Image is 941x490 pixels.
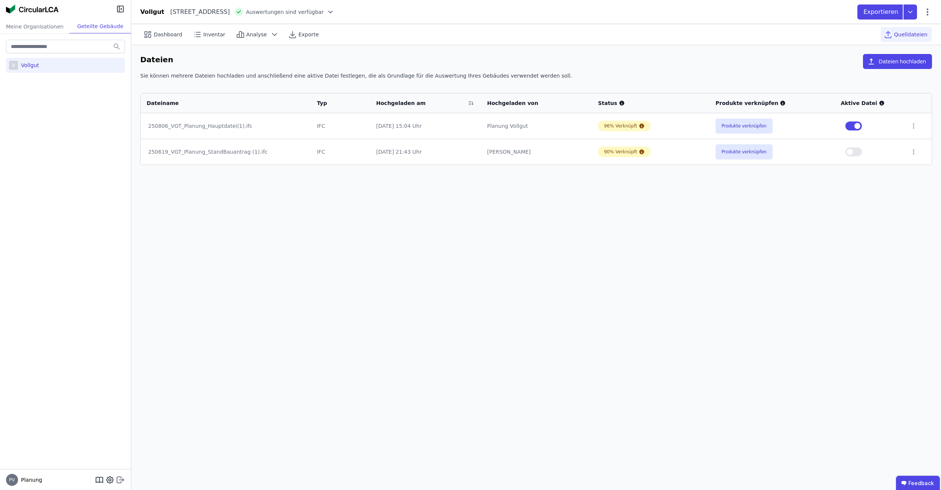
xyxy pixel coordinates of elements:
span: PV [9,478,15,482]
div: Sie können mehrere Dateien hochladen und anschließend eine aktive Datei festlegen, die als Grundl... [140,72,932,85]
span: Analyse [246,31,267,38]
h6: Dateien [140,54,173,66]
div: V [9,61,18,70]
div: IFC [317,148,364,156]
div: Status [598,99,703,107]
p: Exportieren [863,7,900,16]
button: Produkte verknüpfen [716,118,773,133]
div: Vollgut [18,61,39,69]
button: Dateien hochladen [863,54,932,69]
div: [DATE] 21:43 Uhr [376,148,475,156]
div: [DATE] 15:04 Uhr [376,122,475,130]
div: IFC [317,122,364,130]
div: Typ [317,99,355,107]
span: Auswertungen sind verfügbar [246,8,324,16]
span: Exporte [299,31,319,38]
span: Quelldateien [894,31,927,38]
div: [STREET_ADDRESS] [164,7,230,16]
div: Dateiname [147,99,295,107]
div: Produkte verknüpfen [716,99,829,107]
span: Planung [18,476,42,484]
div: Hochgeladen am [376,99,465,107]
div: Aktive Datei [841,99,899,107]
div: Vollgut [140,7,164,16]
div: 90% Verknüpft [604,149,637,155]
div: [PERSON_NAME] [487,148,586,156]
div: Hochgeladen von [487,99,576,107]
span: Dashboard [154,31,182,38]
div: 250806_VGT_Planung_Hauptdatei(1).ifc [148,122,303,130]
span: Inventar [203,31,225,38]
div: Geteilte Gebäude [69,19,131,33]
div: 250619_VGT_Planung_StandBauantrag (1).ifc [148,148,303,156]
button: Produkte verknüpfen [716,144,773,159]
img: Concular [6,4,59,13]
div: Planung Vollgut [487,122,586,130]
div: 96% Verknüpft [604,123,637,129]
